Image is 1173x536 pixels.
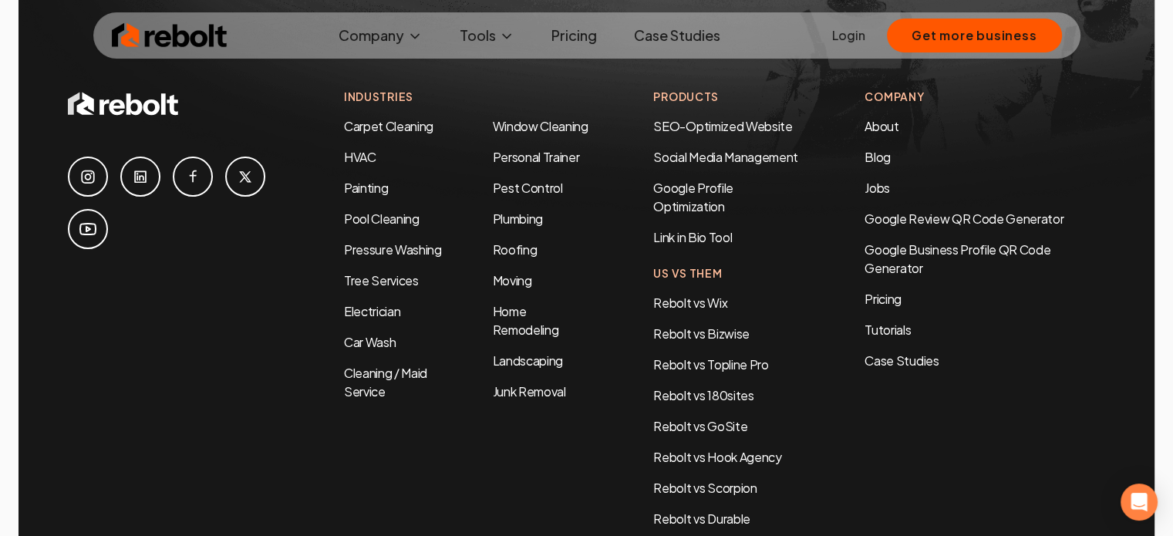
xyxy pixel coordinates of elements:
a: Painting [344,180,388,196]
a: Carpet Cleaning [344,118,433,134]
h4: Company [865,89,1105,105]
a: Link in Bio Tool [653,229,732,245]
a: Case Studies [622,20,733,51]
a: Pressure Washing [344,241,442,258]
a: Pool Cleaning [344,211,420,227]
a: Jobs [865,180,890,196]
a: Google Profile Optimization [653,180,733,214]
a: HVAC [344,149,376,165]
a: Tree Services [344,272,419,288]
h4: Us Vs Them [653,265,803,281]
button: Company [326,20,435,51]
a: Roofing [492,241,537,258]
h4: Products [653,89,803,105]
a: Rebolt vs Scorpion [653,480,757,496]
a: Rebolt vs Bizwise [653,325,750,342]
a: Landscaping [492,352,562,369]
a: Moving [492,272,531,288]
a: Pricing [865,290,1105,308]
a: Car Wash [344,334,396,350]
a: Home Remodeling [492,303,558,338]
a: SEO-Optimized Website [653,118,792,134]
div: Open Intercom Messenger [1121,484,1158,521]
a: Rebolt vs Topline Pro [653,356,768,373]
a: Rebolt vs Wix [653,295,727,311]
button: Tools [447,20,527,51]
a: Pricing [539,20,609,51]
a: Social Media Management [653,149,798,165]
a: Login [832,26,865,45]
a: Google Business Profile QR Code Generator [865,241,1050,276]
a: Google Review QR Code Generator [865,211,1063,227]
button: Get more business [887,19,1062,52]
a: Electrician [344,303,400,319]
a: Window Cleaning [492,118,588,134]
a: Rebolt vs GoSite [653,418,747,434]
a: Junk Removal [492,383,565,399]
a: Case Studies [865,352,1105,370]
a: About [865,118,898,134]
a: Blog [865,149,891,165]
a: Rebolt vs Durable [653,511,750,527]
a: Rebolt vs 180sites [653,387,753,403]
img: Rebolt Logo [112,20,228,51]
a: Rebolt vs Hook Agency [653,449,781,465]
a: Pest Control [492,180,562,196]
a: Tutorials [865,321,1105,339]
h4: Industries [344,89,592,105]
a: Plumbing [492,211,542,227]
a: Personal Trainer [492,149,579,165]
a: Cleaning / Maid Service [344,365,427,399]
